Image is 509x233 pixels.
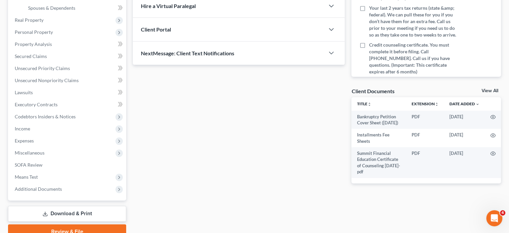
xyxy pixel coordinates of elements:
[15,29,53,35] span: Personal Property
[15,90,33,95] span: Lawsuits
[435,102,439,106] i: unfold_more
[9,50,126,62] a: Secured Claims
[9,159,126,171] a: SOFA Review
[351,88,394,95] div: Client Documents
[444,129,485,147] td: [DATE]
[15,138,34,143] span: Expenses
[8,206,126,222] a: Download & Print
[141,26,171,33] span: Client Portal
[9,74,126,86] a: Unsecured Nonpriority Claims
[444,147,485,178] td: [DATE]
[406,147,444,178] td: PDF
[23,2,126,14] a: Spouses & Dependents
[141,3,196,9] span: Hire a Virtual Paralegal
[15,17,44,23] span: Real Property
[15,41,52,47] span: Property Analysis
[486,210,502,226] iframe: Intercom live chat
[15,53,47,59] span: Secured Claims
[444,111,485,129] td: [DATE]
[9,38,126,50] a: Property Analysis
[482,89,498,93] a: View All
[351,111,406,129] td: Bankruptcy Petition Cover Sheet ([DATE])
[357,101,371,106] a: Titleunfold_more
[15,150,45,156] span: Miscellaneous
[476,102,480,106] i: expand_more
[367,102,371,106] i: unfold_more
[406,111,444,129] td: PDF
[15,77,79,83] span: Unsecured Nonpriority Claims
[141,50,234,56] span: NextMessage: Client Text Notifications
[28,5,75,11] span: Spouses & Dependents
[15,174,38,180] span: Means Test
[9,99,126,111] a: Executory Contracts
[15,102,58,107] span: Executory Contracts
[369,5,458,38] span: Your last 2 years tax returns (state &amp; federal). We can pull these for you if you don’t have ...
[15,114,76,119] span: Codebtors Insiders & Notices
[9,86,126,99] a: Lawsuits
[15,186,62,192] span: Additional Documents
[412,101,439,106] a: Extensionunfold_more
[15,126,30,131] span: Income
[9,62,126,74] a: Unsecured Priority Claims
[15,65,70,71] span: Unsecured Priority Claims
[351,129,406,147] td: Installments Fee Sheets
[15,162,43,168] span: SOFA Review
[449,101,480,106] a: Date Added expand_more
[369,42,458,75] span: Credit counseling certificate. You must complete it before filing. Call [PHONE_NUMBER]. Call us i...
[351,147,406,178] td: Summit Financial Education Certificate of Counseling [DATE]-pdf
[406,129,444,147] td: PDF
[500,210,505,216] span: 4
